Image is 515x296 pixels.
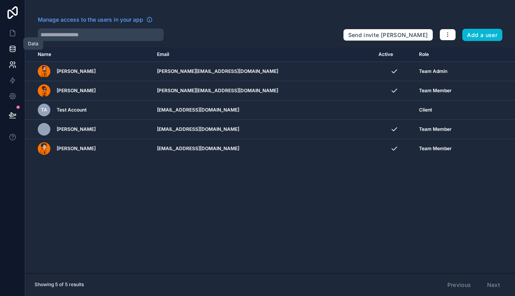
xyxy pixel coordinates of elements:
td: [EMAIL_ADDRESS][DOMAIN_NAME] [153,101,374,120]
td: [EMAIL_ADDRESS][DOMAIN_NAME] [153,120,374,139]
td: [PERSON_NAME][EMAIL_ADDRESS][DOMAIN_NAME] [153,62,374,81]
th: Role [414,47,485,62]
span: [PERSON_NAME] [57,68,96,74]
span: TA [41,107,47,113]
span: Client [419,107,432,113]
button: Add a user [462,29,503,41]
span: [PERSON_NAME] [57,126,96,132]
td: [PERSON_NAME][EMAIL_ADDRESS][DOMAIN_NAME] [153,81,374,101]
span: Team Admin [419,68,447,74]
span: [PERSON_NAME] [57,87,96,94]
span: [PERSON_NAME] [57,145,96,152]
button: Send invite [PERSON_NAME] [343,29,433,41]
a: Manage access to the users in your app [38,16,153,24]
span: Test Account [57,107,87,113]
span: Manage access to the users in your app [38,16,143,24]
td: [EMAIL_ADDRESS][DOMAIN_NAME] [153,139,374,158]
th: Active [374,47,414,62]
div: Data [28,41,39,47]
span: Team Member [419,126,452,132]
span: Team Member [419,145,452,152]
span: Team Member [419,87,452,94]
th: Name [25,47,153,62]
th: Email [153,47,374,62]
span: Showing 5 of 5 results [35,281,84,288]
div: scrollable content [25,47,515,273]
